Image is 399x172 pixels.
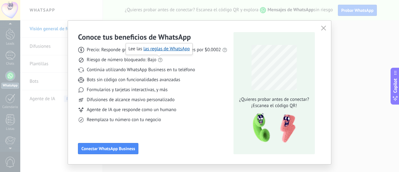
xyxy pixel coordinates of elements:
[78,143,138,154] button: Conectar WhatsApp Business
[87,47,221,53] span: Precio: Responde gratis o inicia nuevas conversaciones por $0.0002
[237,96,311,103] span: ¿Quieres probar antes de conectar?
[87,107,176,113] span: Agente de IA que responde como un humano
[78,32,191,42] h3: Conoce tus beneficios de WhatsApp
[237,103,311,109] span: ¡Escanea el código QR!
[128,46,190,52] span: Lee las
[143,46,190,52] a: las reglas de WhatsApp
[87,87,167,93] span: Formularios y tarjetas interactivas, y más
[392,78,398,93] span: Copilot
[87,67,195,73] span: Continúa utilizando WhatsApp Business en tu teléfono
[87,77,180,83] span: Bots sin código con funcionalidades avanzadas
[87,97,175,103] span: Difusiones de alcance masivo personalizado
[87,57,156,63] span: Riesgo de número bloqueado: Bajo
[87,117,161,123] span: Reemplaza tu número con tu negocio
[248,111,297,145] img: qr-pic-1x.png
[81,146,135,151] span: Conectar WhatsApp Business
